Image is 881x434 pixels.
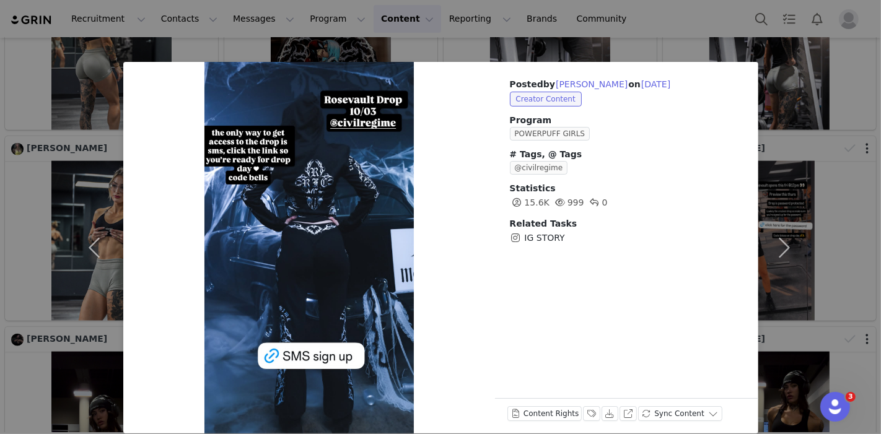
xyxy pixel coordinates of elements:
[510,128,595,138] a: POWERPUFF GIRLS
[555,77,628,92] button: [PERSON_NAME]
[543,79,628,89] span: by
[507,406,582,421] button: Content Rights
[820,392,850,422] iframe: Intercom live chat
[510,92,582,106] span: Creator Content
[553,197,584,207] span: 999
[846,392,856,402] span: 3
[525,232,565,245] span: IG STORY
[510,114,743,127] span: Program
[587,197,608,207] span: 0
[510,161,568,175] span: @civilregime
[510,127,590,141] span: POWERPUFF GIRLS
[638,406,722,421] button: Sync Content
[641,77,671,92] button: [DATE]
[510,183,556,193] span: Statistics
[510,197,550,207] span: 15.6K
[510,219,577,228] span: Related Tasks
[510,149,582,159] span: # Tags, @ Tags
[510,79,672,89] span: Posted on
